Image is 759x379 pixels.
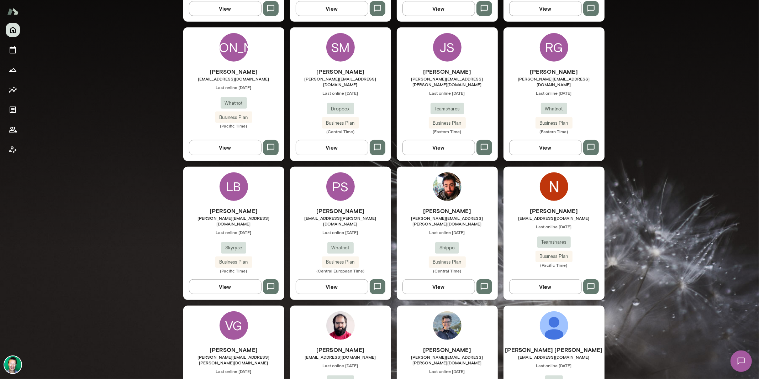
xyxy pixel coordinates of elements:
[183,268,284,274] span: (Pacific Time)
[220,311,248,340] div: VG
[541,105,567,113] span: Whatnot
[504,129,605,134] span: (Eastern Time)
[504,346,605,354] h6: [PERSON_NAME] [PERSON_NAME]
[322,120,359,127] span: Business Plan
[327,105,354,113] span: Dropbox
[397,67,498,76] h6: [PERSON_NAME]
[6,123,20,137] button: Members
[504,90,605,96] span: Last online [DATE]
[290,363,391,368] span: Last online [DATE]
[397,268,498,274] span: (Central Time)
[397,215,498,227] span: [PERSON_NAME][EMAIL_ADDRESS][PERSON_NAME][DOMAIN_NAME]
[433,311,462,340] img: Júlio Batista
[402,140,475,155] button: View
[290,90,391,96] span: Last online [DATE]
[435,244,459,251] span: Shippo
[504,262,605,268] span: (Pacific Time)
[397,207,498,215] h6: [PERSON_NAME]
[296,279,368,294] button: View
[189,279,262,294] button: View
[183,207,284,215] h6: [PERSON_NAME]
[397,129,498,134] span: (Eastern Time)
[326,33,355,62] div: SM
[183,123,284,129] span: (Pacific Time)
[540,172,568,201] img: Niles Mcgiver
[433,172,462,201] img: Michael Musslewhite
[183,354,284,365] span: [PERSON_NAME][EMAIL_ADDRESS][PERSON_NAME][DOMAIN_NAME]
[509,1,582,16] button: View
[290,67,391,76] h6: [PERSON_NAME]
[183,215,284,227] span: [PERSON_NAME][EMAIL_ADDRESS][DOMAIN_NAME]
[296,1,368,16] button: View
[221,244,246,251] span: Skyryse
[183,67,284,76] h6: [PERSON_NAME]
[215,259,252,266] span: Business Plan
[509,279,582,294] button: View
[402,1,475,16] button: View
[540,311,568,340] img: Avallon Azevedo
[504,76,605,87] span: [PERSON_NAME][EMAIL_ADDRESS][DOMAIN_NAME]
[402,279,475,294] button: View
[221,100,247,107] span: Whatnot
[509,140,582,155] button: View
[6,63,20,77] button: Growth Plan
[433,33,462,62] div: JS
[220,172,248,201] div: LB
[322,259,359,266] span: Business Plan
[290,207,391,215] h6: [PERSON_NAME]
[7,5,19,18] img: Mento
[6,83,20,97] button: Insights
[429,259,466,266] span: Business Plan
[536,253,573,260] span: Business Plan
[431,105,464,113] span: Teamshares
[397,90,498,96] span: Last online [DATE]
[504,354,605,360] span: [EMAIL_ADDRESS][DOMAIN_NAME]
[290,268,391,274] span: (Central European Time)
[504,224,605,229] span: Last online [DATE]
[326,311,355,340] img: Adam Ranfelt
[296,140,368,155] button: View
[397,346,498,354] h6: [PERSON_NAME]
[504,363,605,368] span: Last online [DATE]
[327,244,354,251] span: Whatnot
[326,172,355,201] div: PS
[290,346,391,354] h6: [PERSON_NAME]
[504,67,605,76] h6: [PERSON_NAME]
[537,239,571,246] span: Teamshares
[189,140,262,155] button: View
[504,215,605,221] span: [EMAIL_ADDRESS][DOMAIN_NAME]
[183,229,284,235] span: Last online [DATE]
[290,129,391,134] span: (Central Time)
[215,114,252,121] span: Business Plan
[504,207,605,215] h6: [PERSON_NAME]
[397,354,498,365] span: [PERSON_NAME][EMAIL_ADDRESS][PERSON_NAME][DOMAIN_NAME]
[220,33,248,62] div: [PERSON_NAME]
[6,103,20,117] button: Documents
[290,229,391,235] span: Last online [DATE]
[290,215,391,227] span: [EMAIL_ADDRESS][PERSON_NAME][DOMAIN_NAME]
[6,142,20,157] button: Client app
[397,76,498,87] span: [PERSON_NAME][EMAIL_ADDRESS][PERSON_NAME][DOMAIN_NAME]
[536,120,573,127] span: Business Plan
[429,120,466,127] span: Business Plan
[183,346,284,354] h6: [PERSON_NAME]
[290,354,391,360] span: [EMAIL_ADDRESS][DOMAIN_NAME]
[397,368,498,374] span: Last online [DATE]
[4,356,21,373] img: Brian Lawrence
[183,84,284,90] span: Last online [DATE]
[290,76,391,87] span: [PERSON_NAME][EMAIL_ADDRESS][DOMAIN_NAME]
[189,1,262,16] button: View
[540,33,568,62] div: RG
[183,368,284,374] span: Last online [DATE]
[397,229,498,235] span: Last online [DATE]
[6,23,20,37] button: Home
[183,76,284,82] span: [EMAIL_ADDRESS][DOMAIN_NAME]
[6,43,20,57] button: Sessions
